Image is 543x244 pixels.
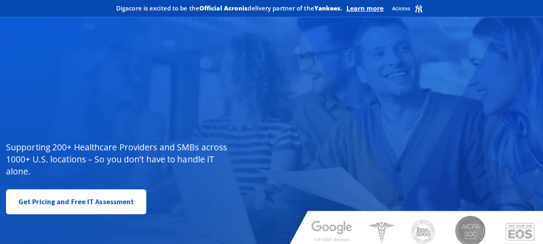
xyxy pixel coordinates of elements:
p: Supporting 200+ Healthcare Providers and SMBs across 1000+ U.S. locations – So you don’t have to ... [6,141,228,177]
a: Learn more [346,4,384,12]
a: Get Pricing and Free IT Assessment [6,189,146,214]
b: Yankees. [314,4,342,12]
span: Get Pricing and Free IT Assessment [18,194,134,210]
b: Official Acronis [199,4,248,12]
h2: Digacore is excited to be the delivery partner of the [116,5,342,11]
img: Acronis [391,4,423,13]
